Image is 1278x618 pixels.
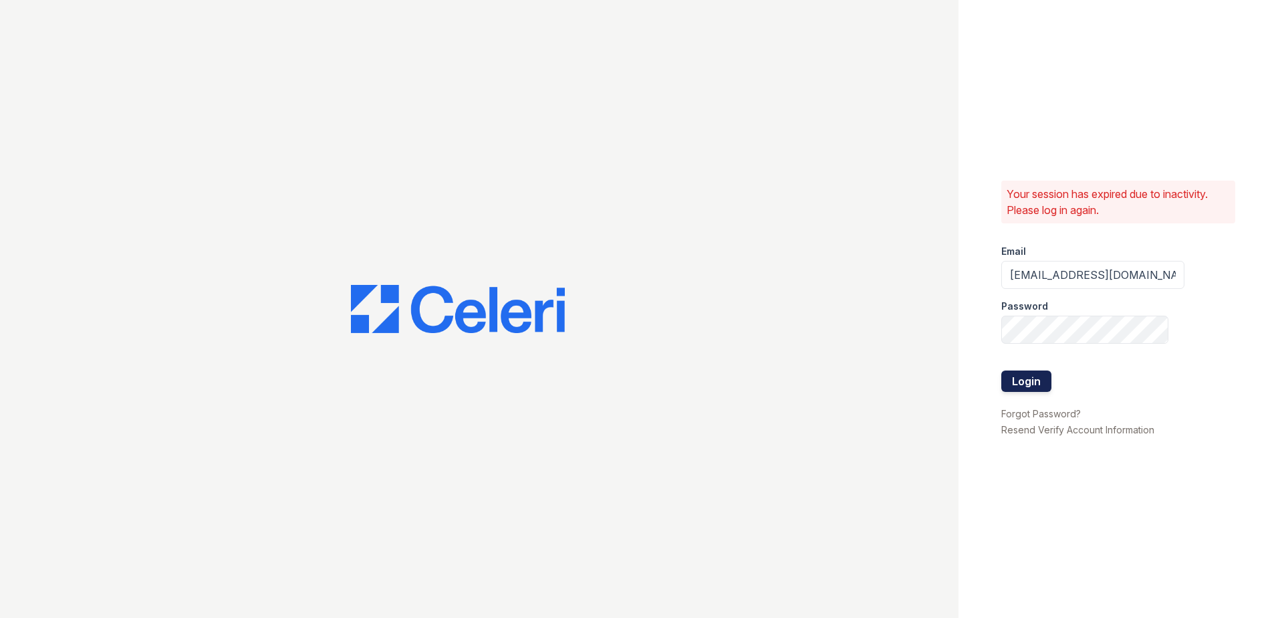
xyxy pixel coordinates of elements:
[1001,424,1154,435] a: Resend Verify Account Information
[1001,245,1026,258] label: Email
[351,285,565,333] img: CE_Logo_Blue-a8612792a0a2168367f1c8372b55b34899dd931a85d93a1a3d3e32e68fde9ad4.png
[1001,371,1051,392] button: Login
[1001,408,1081,419] a: Forgot Password?
[1007,186,1230,218] p: Your session has expired due to inactivity. Please log in again.
[1001,300,1048,313] label: Password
